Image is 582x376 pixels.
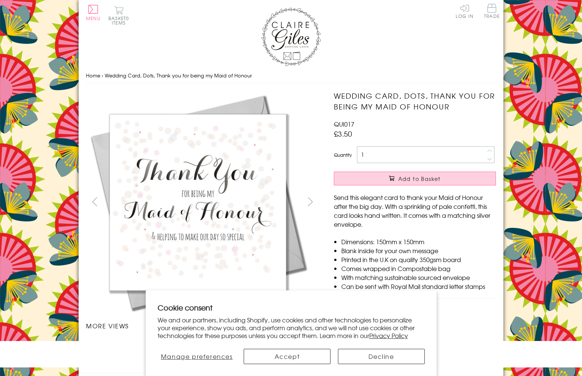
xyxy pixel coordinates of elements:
button: next [302,193,319,210]
span: Wedding Card, Dots, Thank you for being my Maid of Honour [105,72,252,79]
li: Dimensions: 150mm x 150mm [341,237,496,246]
a: Log In [456,4,474,18]
nav: breadcrumbs [86,68,496,83]
span: 0 items [112,15,129,26]
span: Trade [484,4,500,18]
li: With matching sustainable sourced envelope [341,273,496,282]
label: Quantity [334,152,352,158]
span: Add to Basket [398,175,441,182]
span: › [102,72,103,79]
a: Trade [484,4,500,20]
li: Can be sent with Royal Mail standard letter stamps [341,282,496,291]
button: Accept [244,349,330,364]
a: Home [86,72,100,79]
span: QUI017 [334,120,354,128]
li: Printed in the U.K on quality 350gsm board [341,255,496,264]
li: Carousel Page 1 (Current Slide) [86,338,144,354]
li: Blank inside for your own message [341,246,496,255]
button: Manage preferences [157,349,236,364]
h2: Cookie consent [158,302,425,313]
button: Add to Basket [334,172,496,185]
h3: More views [86,321,319,330]
ul: Carousel Pagination [86,338,319,354]
span: Menu [86,15,101,22]
button: Menu [86,5,101,20]
li: Comes wrapped in Compostable bag [341,264,496,273]
button: Basket0 items [108,6,129,25]
h1: Wedding Card, Dots, Thank you for being my Maid of Honour [334,90,496,112]
img: Wedding Card, Dots, Thank you for being my Maid of Honour [86,90,310,314]
button: prev [86,193,103,210]
button: Decline [338,349,425,364]
span: Manage preferences [161,352,233,361]
span: £3.50 [334,128,352,139]
li: Carousel Page 2 [144,338,202,354]
img: Claire Giles Greetings Cards [261,7,321,66]
p: We and our partners, including Shopify, use cookies and other technologies to personalize your ex... [158,316,425,339]
p: Send this elegant card to thank your Maid of Honour after the big day. With a sprinkling of pale ... [334,193,496,229]
a: Privacy Policy [369,331,408,340]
